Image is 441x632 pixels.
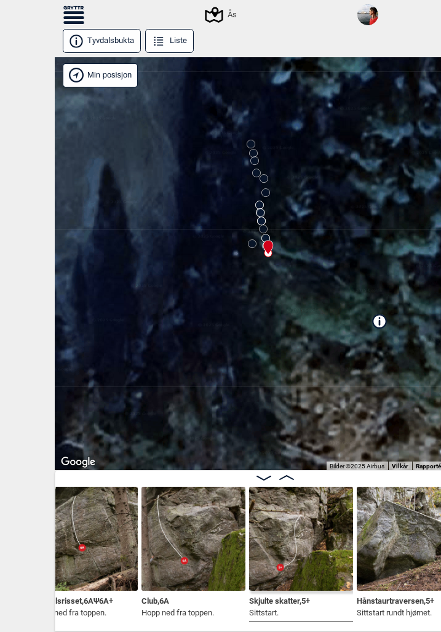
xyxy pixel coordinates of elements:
img: Club 201004 [141,487,245,591]
button: Tyvdalsbukta [63,29,141,53]
img: Skjulte skatter 201005 [249,487,353,591]
span: Tyvdalsrisset , 6A Ψ 6A+ [34,594,113,606]
p: Sittstart. [249,607,310,619]
p: Hopp ned fra toppen. [34,607,113,619]
img: 96237517 3053624591380607 2383231920386342912 n [357,4,378,25]
div: Vis min posisjon [63,63,138,87]
span: Club , 6A [141,594,169,606]
a: Åpne dette området i Google Maps (et nytt vindu åpnes) [58,454,98,470]
a: Vilkår (åpnes i en ny fane) [392,463,408,470]
span: Skjulte skatter , 5+ [249,594,310,606]
span: Bilder ©2025 Airbus [330,463,384,470]
div: Ås [207,7,237,22]
img: Google [58,454,98,470]
button: Liste [145,29,194,53]
p: Hopp ned fra toppen. [141,607,214,619]
span: Hånstaurtraversen , 5+ [357,594,434,606]
p: Sittstart rundt hjørnet. [357,607,434,619]
img: Tyvdalsrisset 201003 [34,487,138,591]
